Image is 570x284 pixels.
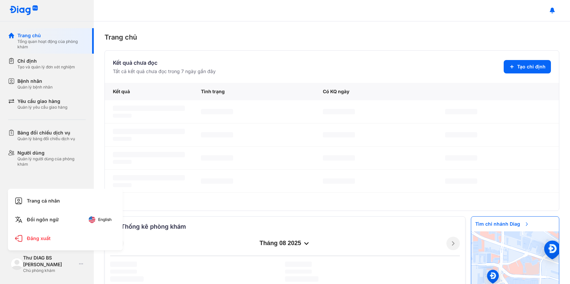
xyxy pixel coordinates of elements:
span: ‌ [201,178,233,184]
span: ‌ [323,132,355,137]
span: ‌ [445,155,477,161]
span: English [98,217,112,222]
span: ‌ [323,109,355,114]
div: Đổi ngôn ngữ [12,212,119,228]
span: ‌ [110,262,137,267]
span: ‌ [201,132,233,137]
div: Đăng xuất [12,230,119,246]
button: English [84,214,116,225]
img: English [89,216,95,223]
span: ‌ [113,106,185,111]
span: ‌ [201,155,233,161]
span: ‌ [113,129,185,134]
div: Quản lý bảng đối chiếu dịch vụ [17,136,75,141]
span: ‌ [110,276,144,282]
div: tháng 08 2025 [124,239,446,247]
span: ‌ [285,276,318,282]
div: Trang chủ [17,32,86,39]
span: ‌ [323,178,355,184]
div: Chỉ định [17,58,75,64]
div: Trang cá nhân [12,193,119,209]
span: Thống kê phòng khám [121,222,186,231]
span: ‌ [113,160,132,164]
div: Bệnh nhân [17,78,53,84]
div: Kết quả chưa đọc [113,59,216,67]
img: logo [11,258,23,270]
span: ‌ [113,152,185,157]
span: ‌ [445,109,477,114]
span: ‌ [285,262,312,267]
span: Tìm chi nhánh Diag [471,217,533,231]
div: Chủ phòng khám [23,268,76,273]
span: ‌ [323,155,355,161]
div: Người dùng [17,150,86,156]
img: logo [9,5,38,16]
span: ‌ [445,178,477,184]
div: Trang chủ [104,32,559,42]
div: Quản lý bệnh nhân [17,84,53,90]
div: Quản lý yêu cầu giao hàng [17,105,67,110]
span: ‌ [113,137,132,141]
div: Bảng đối chiếu dịch vụ [17,129,75,136]
div: Có KQ ngày [315,83,437,100]
div: Tất cả kết quả chưa đọc trong 7 ngày gần đây [113,68,216,75]
span: ‌ [445,132,477,137]
span: ‌ [285,270,312,274]
div: Quản lý người dùng của phòng khám [17,156,86,167]
div: Tạo và quản lý đơn xét nghiệm [17,64,75,70]
div: Tình trạng [193,83,315,100]
span: Tạo chỉ định [517,63,546,70]
div: Kết quả [105,83,193,100]
div: Tổng quan hoạt động của phòng khám [17,39,86,50]
div: Yêu cầu giao hàng [17,98,67,105]
div: Thư DIAG BS [PERSON_NAME] [23,254,76,268]
span: ‌ [113,175,185,180]
span: ‌ [113,114,132,118]
span: ‌ [113,183,132,187]
span: ‌ [110,270,137,274]
span: ‌ [201,109,233,114]
button: Tạo chỉ định [504,60,551,73]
